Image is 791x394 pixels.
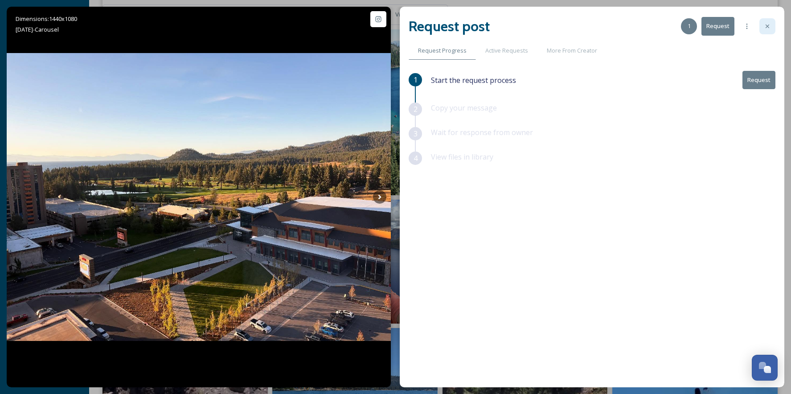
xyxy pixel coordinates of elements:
span: More From Creator [547,46,597,55]
h2: Request post [409,16,490,37]
span: Request Progress [418,46,467,55]
span: 3 [414,128,418,139]
span: View files in library [431,152,493,162]
span: Copy your message [431,103,497,113]
span: Wait for response from owner [431,127,533,137]
span: 1 [688,22,691,30]
span: [DATE] - Carousel [16,25,59,33]
span: Active Requests [485,46,528,55]
span: 2 [414,104,418,115]
button: Open Chat [752,355,778,381]
span: 1 [414,74,418,85]
span: Start the request process [431,75,516,86]
button: Request [742,71,775,89]
span: Dimensions: 1440 x 1080 [16,15,77,23]
button: Request [701,17,734,35]
span: 4 [414,153,418,164]
img: #usa #laketahoe #ballysresortandcasino #nevada #family #algerian ☀️✅ [7,53,391,341]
